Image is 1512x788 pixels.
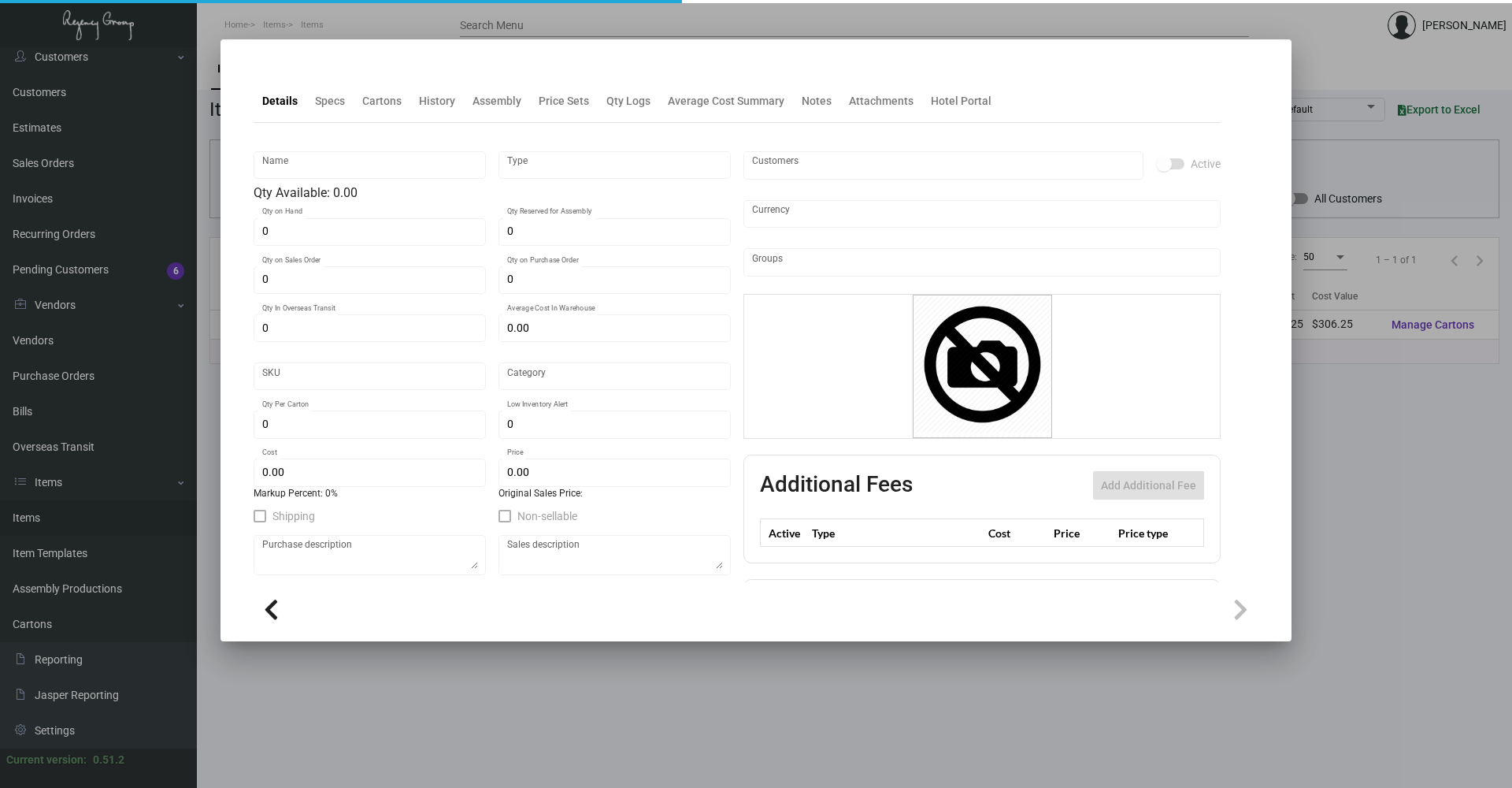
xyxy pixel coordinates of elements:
[6,752,87,768] div: Current version:
[262,93,298,110] div: Details
[931,93,991,110] div: Hotel Portal
[1114,519,1185,547] th: Price type
[254,184,731,203] div: Qty Available: 0.00
[761,519,809,547] th: Active
[362,93,402,110] div: Cartons
[539,93,589,110] div: Price Sets
[315,93,345,110] div: Specs
[752,256,1213,269] input: Add new..
[808,519,984,547] th: Type
[472,93,521,110] div: Assembly
[517,507,577,526] span: Non-sellable
[1191,154,1221,173] span: Active
[93,752,124,768] div: 0.51.2
[802,93,832,110] div: Notes
[752,159,1136,172] input: Add new..
[272,507,315,526] span: Shipping
[668,93,784,110] div: Average Cost Summary
[606,93,650,110] div: Qty Logs
[984,519,1049,547] th: Cost
[419,93,455,110] div: History
[849,93,913,110] div: Attachments
[1093,471,1204,500] button: Add Additional Fee
[1101,479,1196,492] span: Add Additional Fee
[760,471,913,500] h2: Additional Fees
[1050,519,1114,547] th: Price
